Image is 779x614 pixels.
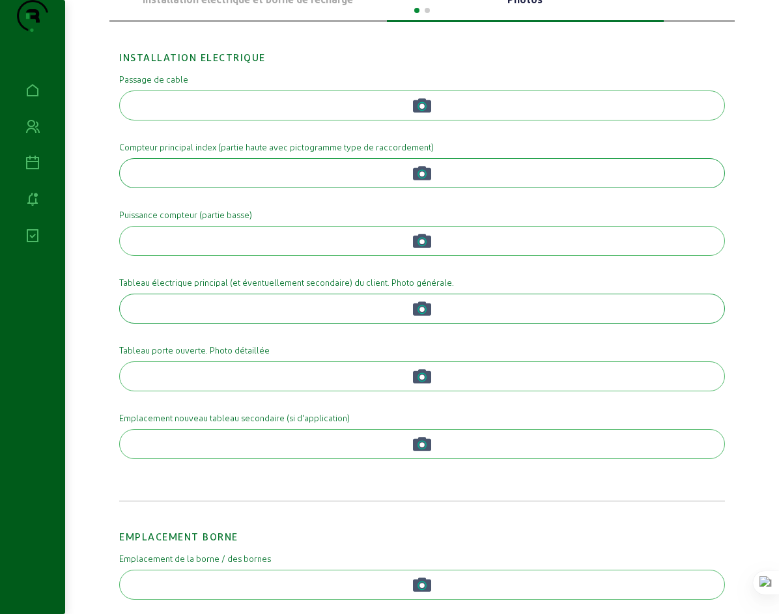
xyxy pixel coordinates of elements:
h2: Emplacement borne [119,509,725,544]
mat-label: Tableau porte ouverte. Photo détaillée [119,344,725,356]
h2: Installation Electrique [119,30,725,65]
mat-label: Compteur principal index (partie haute avec pictogramme type de raccordement) [119,141,725,153]
mat-label: Emplacement nouveau tableau secondaire (si d'application) [119,412,725,424]
mat-label: Puissance compteur (partie basse) [119,209,725,221]
mat-label: Tableau électrique principal (et éventuellement secondaire) du client. Photo générale. [119,277,725,288]
mat-label: Passage de cable [119,74,725,85]
mat-label: Emplacement de la borne / des bornes [119,553,725,565]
